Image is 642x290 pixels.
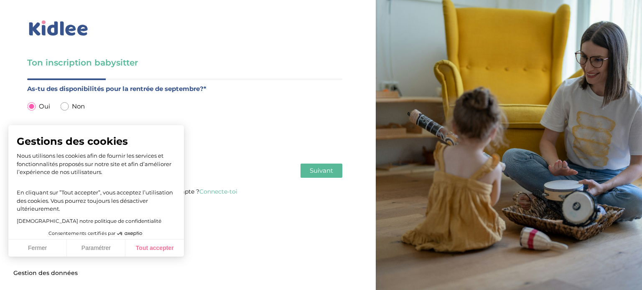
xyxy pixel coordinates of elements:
[27,186,342,197] p: Tu as déjà un compte ?
[44,228,148,239] button: Consentements certifiés par
[39,101,50,112] span: Oui
[125,240,184,257] button: Tout accepter
[199,188,237,195] a: Connecte-toi
[27,83,342,94] label: As-tu des disponibilités pour la rentrée de septembre?*
[8,265,83,282] button: Fermer le widget sans consentement
[13,270,78,277] span: Gestion des données
[27,57,342,68] h3: Ton inscription babysitter
[8,240,67,257] button: Fermer
[17,218,161,224] a: [DEMOGRAPHIC_DATA] notre politique de confidentialité
[310,166,333,174] span: Suivant
[27,19,90,38] img: logo_kidlee_bleu
[72,101,85,112] span: Non
[301,164,342,178] button: Suivant
[17,152,176,177] p: Nous utilisons les cookies afin de fournir les services et fonctionnalités proposés sur notre sit...
[17,135,176,148] span: Gestions des cookies
[67,240,125,257] button: Paramétrer
[117,221,142,246] svg: Axeptio
[17,181,176,213] p: En cliquant sur ”Tout accepter”, vous acceptez l’utilisation des cookies. Vous pourrez toujours l...
[48,231,115,236] span: Consentements certifiés par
